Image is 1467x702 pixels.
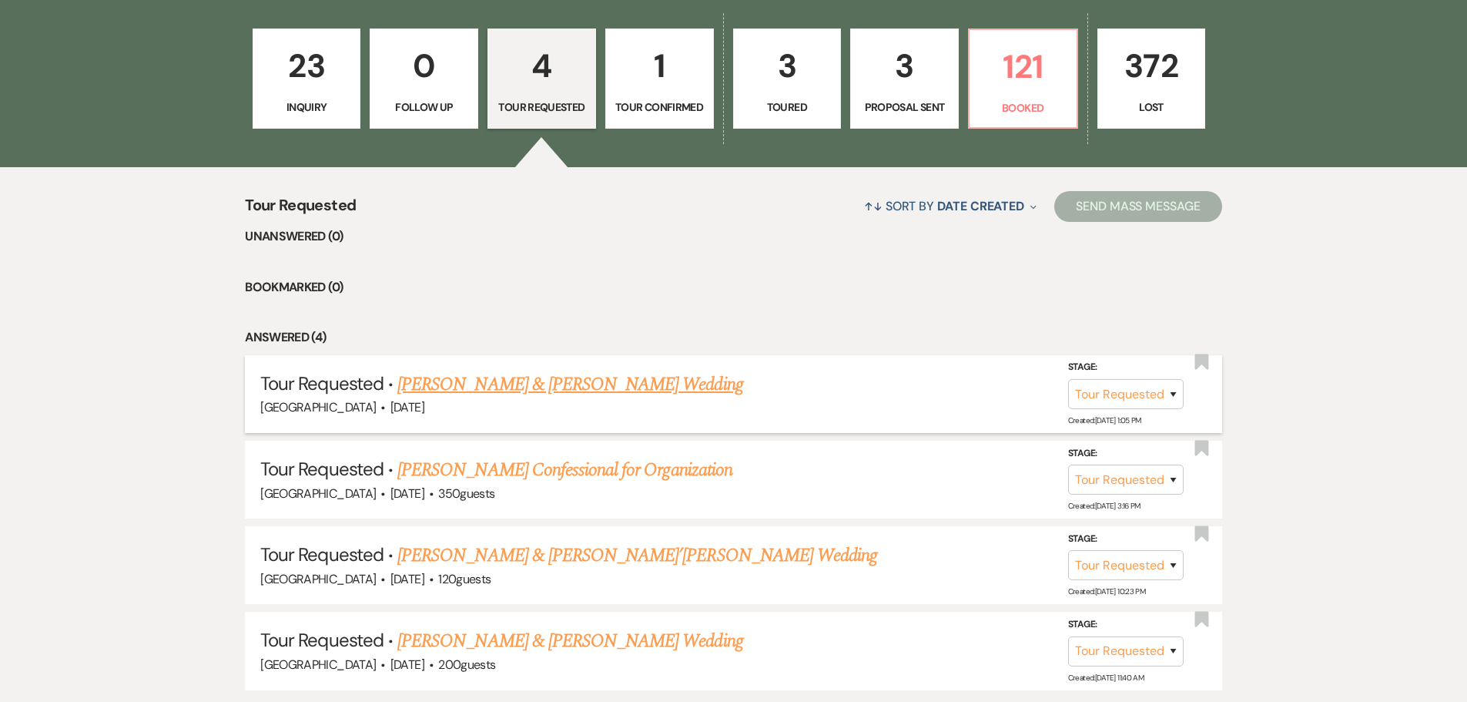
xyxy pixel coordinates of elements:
[487,29,596,129] a: 4Tour Requested
[1068,359,1184,376] label: Stage:
[260,399,376,415] span: [GEOGRAPHIC_DATA]
[850,29,959,129] a: 3Proposal Sent
[438,485,494,502] span: 350 guests
[1068,673,1144,683] span: Created: [DATE] 11:40 AM
[605,29,714,129] a: 1Tour Confirmed
[615,99,704,116] p: Tour Confirmed
[1068,445,1184,462] label: Stage:
[733,29,842,129] a: 3Toured
[1068,501,1140,511] span: Created: [DATE] 3:16 PM
[397,542,877,569] a: [PERSON_NAME] & [PERSON_NAME]’[PERSON_NAME] Wedding
[390,485,424,502] span: [DATE]
[245,227,1222,247] li: Unanswered (0)
[260,457,383,481] span: Tour Requested
[1068,586,1145,596] span: Created: [DATE] 10:23 PM
[390,399,424,415] span: [DATE]
[380,99,468,116] p: Follow Up
[497,40,586,92] p: 4
[245,327,1222,348] li: Answered (4)
[438,571,491,587] span: 120 guests
[1107,99,1196,116] p: Lost
[260,628,383,652] span: Tour Requested
[390,571,424,587] span: [DATE]
[390,657,424,673] span: [DATE]
[615,40,704,92] p: 1
[979,41,1067,92] p: 121
[979,99,1067,116] p: Booked
[260,542,383,566] span: Tour Requested
[260,485,376,502] span: [GEOGRAPHIC_DATA]
[245,277,1222,297] li: Bookmarked (0)
[263,40,351,92] p: 23
[1068,616,1184,633] label: Stage:
[1107,40,1196,92] p: 372
[968,29,1078,129] a: 121Booked
[937,198,1024,214] span: Date Created
[260,571,376,587] span: [GEOGRAPHIC_DATA]
[397,627,742,655] a: [PERSON_NAME] & [PERSON_NAME] Wedding
[380,40,468,92] p: 0
[260,657,376,673] span: [GEOGRAPHIC_DATA]
[743,99,832,116] p: Toured
[1097,29,1206,129] a: 372Lost
[260,371,383,395] span: Tour Requested
[497,99,586,116] p: Tour Requested
[245,193,356,227] span: Tour Requested
[263,99,351,116] p: Inquiry
[858,186,1043,227] button: Sort By Date Created
[860,40,949,92] p: 3
[438,657,495,673] span: 200 guests
[743,40,832,92] p: 3
[860,99,949,116] p: Proposal Sent
[397,371,742,398] a: [PERSON_NAME] & [PERSON_NAME] Wedding
[397,456,732,484] a: [PERSON_NAME] Confessional for Organization
[1068,415,1141,425] span: Created: [DATE] 1:05 PM
[864,198,883,214] span: ↑↓
[1054,191,1222,222] button: Send Mass Message
[1068,531,1184,548] label: Stage:
[253,29,361,129] a: 23Inquiry
[370,29,478,129] a: 0Follow Up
